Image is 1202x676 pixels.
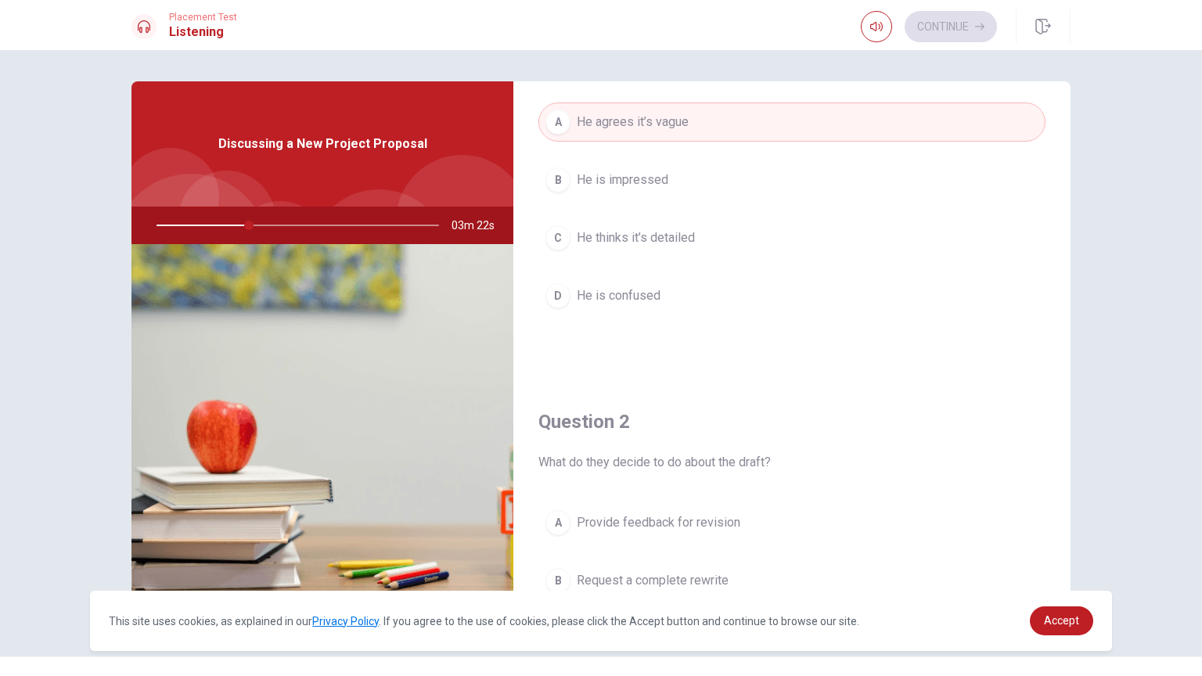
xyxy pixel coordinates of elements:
div: B [545,568,570,593]
button: BRequest a complete rewrite [538,561,1045,600]
h1: Listening [169,23,237,41]
button: CHe thinks it’s detailed [538,218,1045,257]
button: DHe is confused [538,276,1045,315]
div: A [545,110,570,135]
span: Request a complete rewrite [577,571,729,590]
button: BHe is impressed [538,160,1045,200]
div: cookieconsent [90,591,1112,651]
span: Provide feedback for revision [577,513,740,532]
span: What do they decide to do about the draft? [538,453,1045,472]
span: Accept [1044,614,1079,627]
div: C [545,225,570,250]
a: dismiss cookie message [1030,606,1093,635]
span: Placement Test [169,12,237,23]
span: This site uses cookies, as explained in our . If you agree to the use of cookies, please click th... [109,615,859,627]
button: AHe agrees it’s vague [538,102,1045,142]
span: He agrees it’s vague [577,113,689,131]
span: Discussing a New Project Proposal [218,135,427,153]
div: B [545,167,570,192]
span: 03m 22s [452,207,507,244]
div: A [545,510,570,535]
div: D [545,283,570,308]
span: He thinks it’s detailed [577,228,695,247]
a: Privacy Policy [312,615,379,627]
button: AProvide feedback for revision [538,503,1045,542]
img: Discussing a New Project Proposal [131,244,513,625]
h4: Question 2 [538,409,1045,434]
span: He is impressed [577,171,668,189]
span: He is confused [577,286,660,305]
